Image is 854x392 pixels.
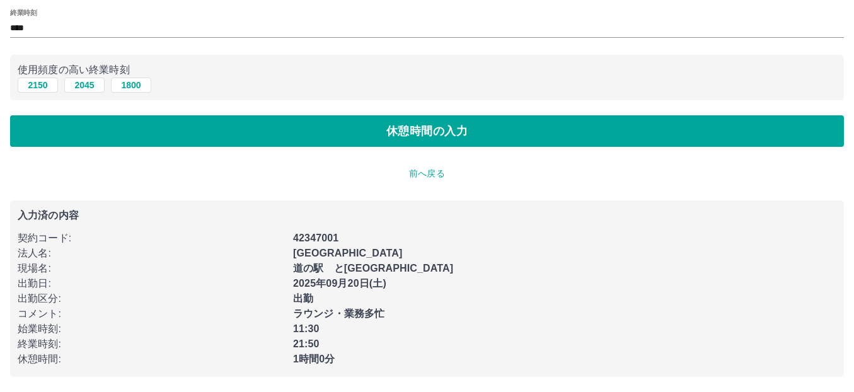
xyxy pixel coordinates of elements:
[18,231,286,246] p: 契約コード :
[18,352,286,367] p: 休憩時間 :
[18,306,286,321] p: コメント :
[18,261,286,276] p: 現場名 :
[293,278,386,289] b: 2025年09月20日(土)
[293,338,320,349] b: 21:50
[18,246,286,261] p: 法人名 :
[293,308,384,319] b: ラウンジ・業務多忙
[18,337,286,352] p: 終業時刻 :
[293,293,313,304] b: 出勤
[293,354,335,364] b: 1時間0分
[10,167,844,180] p: 前へ戻る
[10,115,844,147] button: 休憩時間の入力
[18,276,286,291] p: 出勤日 :
[18,210,836,221] p: 入力済の内容
[293,263,453,274] b: 道の駅 と[GEOGRAPHIC_DATA]
[18,62,836,78] p: 使用頻度の高い終業時刻
[64,78,105,93] button: 2045
[111,78,151,93] button: 1800
[293,233,338,243] b: 42347001
[293,323,320,334] b: 11:30
[18,321,286,337] p: 始業時刻 :
[18,78,58,93] button: 2150
[10,8,37,18] label: 終業時刻
[293,248,403,258] b: [GEOGRAPHIC_DATA]
[18,291,286,306] p: 出勤区分 :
